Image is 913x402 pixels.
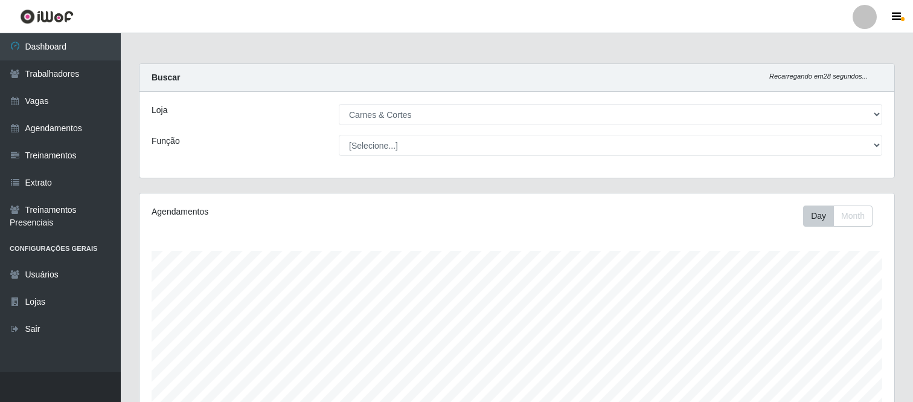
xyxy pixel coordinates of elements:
[152,73,180,82] strong: Buscar
[769,73,868,80] i: Recarregando em 28 segundos...
[152,104,167,117] label: Loja
[803,206,882,227] div: Toolbar with button groups
[152,206,446,218] div: Agendamentos
[803,206,873,227] div: First group
[20,9,74,24] img: CoreUI Logo
[803,206,834,227] button: Day
[152,135,180,148] label: Função
[833,206,873,227] button: Month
